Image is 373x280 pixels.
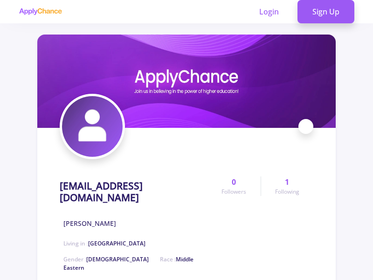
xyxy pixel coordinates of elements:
span: Living in : [63,239,145,247]
span: Middle Eastern [63,255,193,272]
h1: [EMAIL_ADDRESS][DOMAIN_NAME] [60,180,207,203]
img: sym1374@gmail.comavatar [62,96,123,157]
span: 1 [285,176,289,188]
span: Race : [63,255,193,272]
img: applychance logo text only [19,8,62,15]
span: Followers [221,188,246,196]
a: 0Followers [207,176,260,196]
span: 0 [232,176,236,188]
a: 1Following [261,176,313,196]
span: [GEOGRAPHIC_DATA] [88,239,145,247]
img: sym1374@gmail.comcover image [37,35,336,128]
span: Following [275,188,299,196]
span: [PERSON_NAME] [63,218,116,228]
span: [DEMOGRAPHIC_DATA] [86,255,149,263]
span: Gender : [63,255,149,263]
